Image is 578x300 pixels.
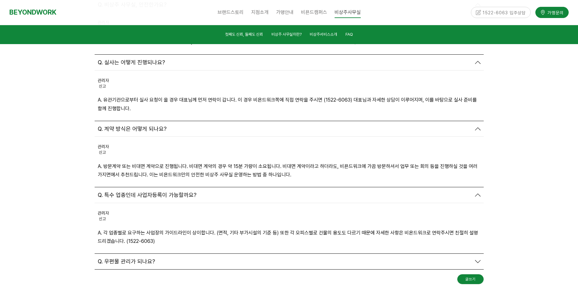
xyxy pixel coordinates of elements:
[99,150,106,155] a: 신고
[345,31,353,39] a: FAQ
[98,210,109,216] div: 관리자
[225,31,263,39] a: 첫째도 신뢰, 둘째도 신뢰
[272,5,297,20] a: 가맹안내
[301,9,327,15] span: 비욘드캠퍼스
[214,5,247,20] a: 브랜드스토리
[9,7,56,18] a: BEYONDWORK
[98,96,481,112] p: A. 유관기관으로부터 실사 요청이 올 경우 대표님께 먼저 연락이 갑니다. 이 경우 비욘드워크쪽에 직접 연락을 주시면 (1522-6063) 대표님과 자세한 상담이 이루어지며, ...
[251,9,269,15] span: 지점소개
[297,5,331,20] a: 비욘드캠퍼스
[98,192,196,198] span: Q. 특수 업종인데 사업자등록이 가능할까요?
[98,162,481,179] p: A. 방문계약 또는 비대면 계약으로 진행됩니다. 비대면 계약의 경우 약 15분 가량이 소요됩니다. 비대면 계약이라고 하더라도, 비욘드워크에 가끔 방문하셔서 업무 또는 회의 등...
[99,84,106,89] a: 신고
[247,5,272,20] a: 지점소개
[218,9,244,15] span: 브랜드스토리
[271,32,302,37] span: 비상주 사무실이란?
[99,216,106,221] a: 신고
[98,229,481,245] p: A. 각 업종별로 요구하는 사업장의 가이드라인이 상이합니다. (면적, 기타 부가시설의 기준 등) 또한 각 오피스별로 건물의 용도도 다르기 때문에 자세한 사항은 비욘드워크로 연...
[535,7,569,18] a: 가맹문의
[98,59,165,66] span: Q. 실사는 어떻게 진행되나요?
[546,10,564,16] span: 가맹문의
[271,31,302,39] a: 비상주 사무실이란?
[98,125,167,132] span: Q. 계약 방식은 어떻게 되나요?
[276,9,294,15] span: 가맹안내
[225,32,263,37] span: 첫째도 신뢰, 둘째도 신뢰
[457,274,484,284] a: 글쓰기
[310,32,337,37] span: 비상주서비스소개
[331,5,364,20] a: 비상주사무실
[335,7,361,18] span: 비상주사무실
[98,77,109,84] div: 관리자
[345,32,353,37] span: FAQ
[98,258,155,265] span: Q. 우편물 관리가 되나요?
[310,31,337,39] a: 비상주서비스소개
[98,143,109,150] div: 관리자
